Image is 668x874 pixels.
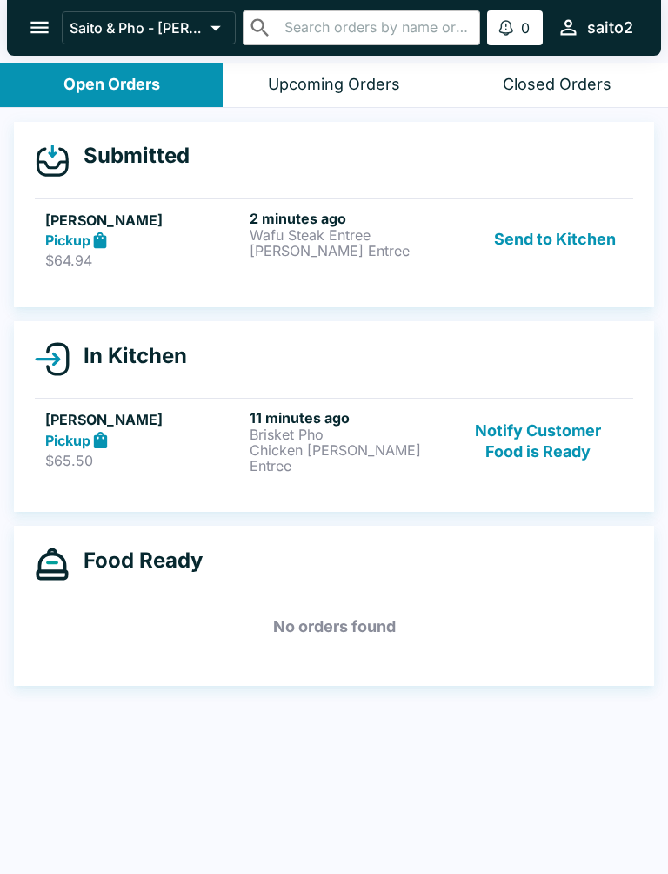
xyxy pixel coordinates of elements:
[268,75,400,95] div: Upcoming Orders
[45,432,90,449] strong: Pickup
[62,11,236,44] button: Saito & Pho - [PERSON_NAME]
[250,227,447,243] p: Wafu Steak Entree
[250,427,447,442] p: Brisket Pho
[63,75,160,95] div: Open Orders
[250,243,447,259] p: [PERSON_NAME] Entree
[45,210,243,231] h5: [PERSON_NAME]
[250,210,447,227] h6: 2 minutes ago
[454,409,623,474] button: Notify Customer Food is Ready
[279,16,472,40] input: Search orders by name or phone number
[550,9,640,46] button: saito2
[70,343,187,369] h4: In Kitchen
[45,232,90,249] strong: Pickup
[521,19,530,37] p: 0
[250,409,447,427] h6: 11 minutes ago
[70,548,203,574] h4: Food Ready
[503,75,611,95] div: Closed Orders
[45,252,243,269] p: $64.94
[35,398,633,484] a: [PERSON_NAME]Pickup$65.5011 minutes agoBrisket PhoChicken [PERSON_NAME] EntreeNotify Customer Foo...
[17,5,62,50] button: open drawer
[45,409,243,430] h5: [PERSON_NAME]
[250,442,447,474] p: Chicken [PERSON_NAME] Entree
[45,452,243,469] p: $65.50
[487,210,623,270] button: Send to Kitchen
[35,198,633,280] a: [PERSON_NAME]Pickup$64.942 minutes agoWafu Steak Entree[PERSON_NAME] EntreeSend to Kitchen
[587,17,633,38] div: saito2
[70,19,204,37] p: Saito & Pho - [PERSON_NAME]
[35,595,633,658] h5: No orders found
[70,143,190,169] h4: Submitted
